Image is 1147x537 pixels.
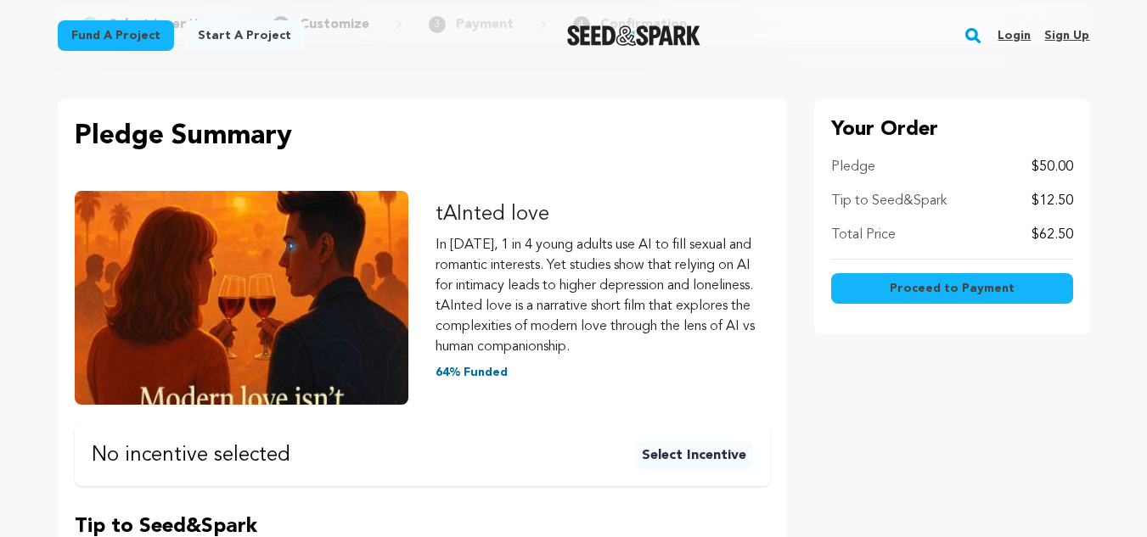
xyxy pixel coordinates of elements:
[1032,191,1073,211] p: $12.50
[831,225,896,245] p: Total Price
[890,280,1015,297] span: Proceed to Payment
[58,20,174,51] a: Fund a project
[92,445,290,466] p: No incentive selected
[635,442,753,469] button: Select Incentive
[998,22,1031,49] a: Login
[831,191,947,211] p: Tip to Seed&Spark
[1032,225,1073,245] p: $62.50
[1032,157,1073,177] p: $50.00
[1044,22,1089,49] a: Sign up
[184,20,305,51] a: Start a project
[567,25,700,46] img: Seed&Spark Logo Dark Mode
[831,157,875,177] p: Pledge
[436,201,770,228] p: tAInted love
[831,273,1073,304] button: Proceed to Payment
[831,116,1073,143] p: Your Order
[75,191,409,405] img: tAInted love image
[436,364,770,381] p: 64% Funded
[75,116,770,157] p: Pledge Summary
[567,25,700,46] a: Seed&Spark Homepage
[436,235,770,357] p: In [DATE], 1 in 4 young adults use AI to fill sexual and romantic interests. Yet studies show tha...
